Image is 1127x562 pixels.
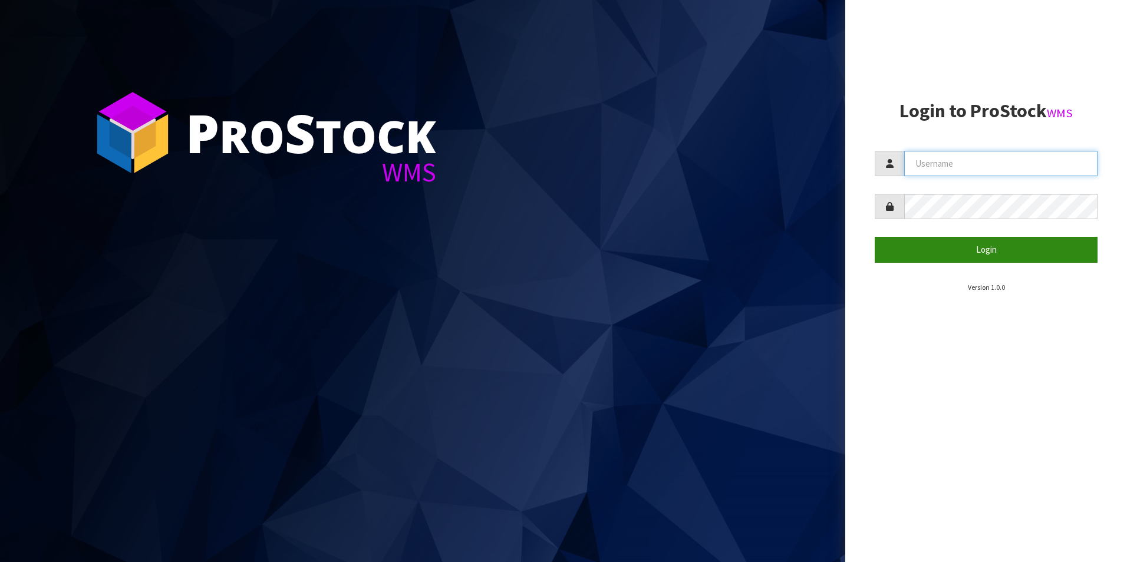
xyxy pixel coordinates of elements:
[875,101,1098,121] h2: Login to ProStock
[875,237,1098,262] button: Login
[186,106,436,159] div: ro tock
[968,283,1005,292] small: Version 1.0.0
[186,97,219,168] span: P
[285,97,315,168] span: S
[904,151,1098,176] input: Username
[1047,105,1073,121] small: WMS
[186,159,436,186] div: WMS
[88,88,177,177] img: ProStock Cube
